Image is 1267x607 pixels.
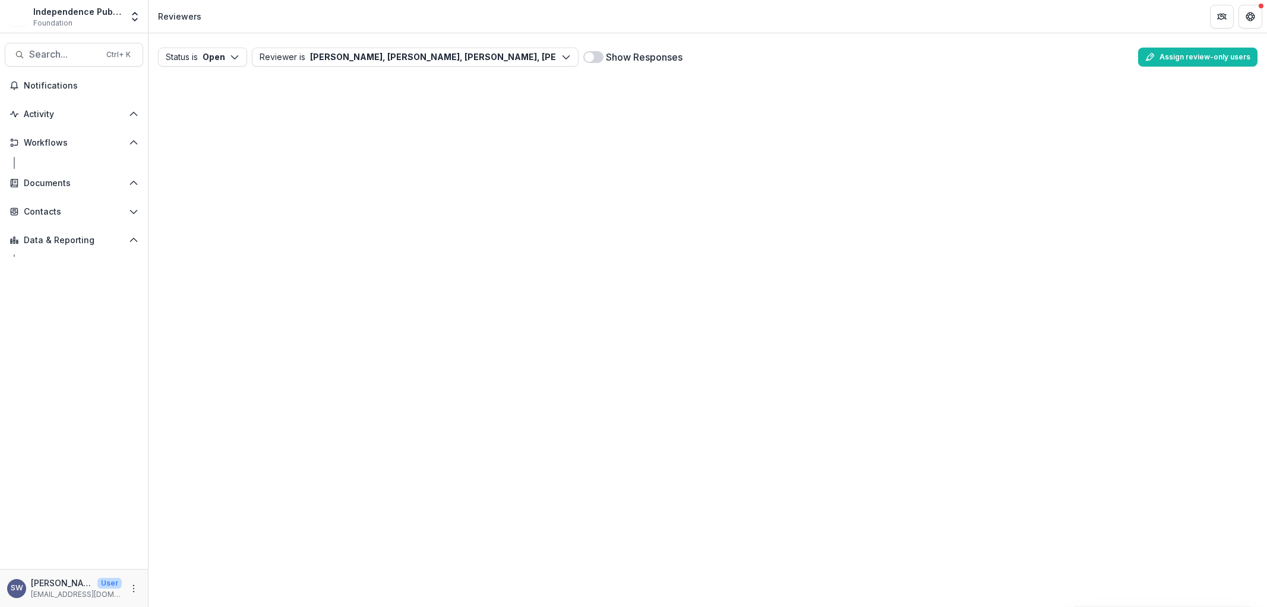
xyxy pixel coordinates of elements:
[127,5,143,29] button: Open entity switcher
[29,49,99,60] span: Search...
[31,577,93,589] p: [PERSON_NAME]
[1210,5,1234,29] button: Partners
[1138,48,1257,67] button: Assign review-only users
[252,48,579,67] button: Reviewer is[PERSON_NAME], [PERSON_NAME], [PERSON_NAME], [PERSON_NAME] [PERSON_NAME], [PERSON_NAME...
[24,178,124,188] span: Documents
[158,48,247,67] button: Status isOpen
[104,48,133,61] div: Ctrl + K
[24,207,124,217] span: Contacts
[11,584,23,592] div: Sherella Williams
[24,235,124,246] span: Data & Reporting
[5,43,143,67] button: Search...
[97,578,122,589] p: User
[31,589,122,600] p: [EMAIL_ADDRESS][DOMAIN_NAME]
[5,133,143,152] button: Open Workflows
[5,174,143,193] button: Open Documents
[33,5,122,18] div: Independence Public Media Foundation
[127,581,141,596] button: More
[606,50,683,64] label: Show Responses
[33,18,72,29] span: Foundation
[1238,5,1262,29] button: Get Help
[5,202,143,221] button: Open Contacts
[5,76,143,95] button: Notifications
[24,109,124,119] span: Activity
[158,10,201,23] div: Reviewers
[153,8,206,25] nav: breadcrumb
[24,81,138,91] span: Notifications
[5,105,143,124] button: Open Activity
[24,138,124,148] span: Workflows
[5,231,143,250] button: Open Data & Reporting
